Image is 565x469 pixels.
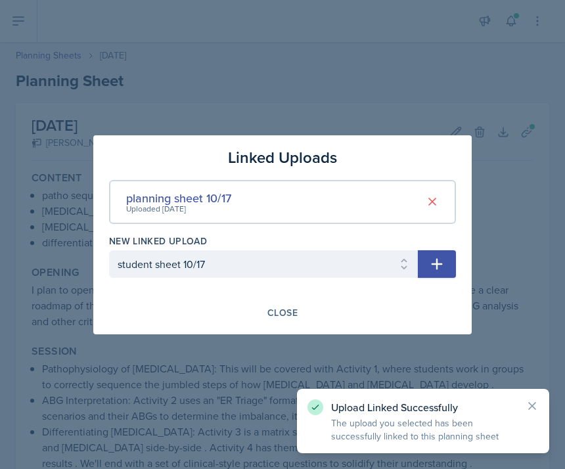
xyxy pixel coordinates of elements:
[126,189,231,207] div: planning sheet 10/17
[331,416,515,443] p: The upload you selected has been successfully linked to this planning sheet
[267,307,298,318] div: Close
[331,401,515,414] p: Upload Linked Successfully
[109,234,207,248] label: New Linked Upload
[228,146,337,169] h3: Linked Uploads
[126,203,231,215] div: Uploaded [DATE]
[259,301,306,324] button: Close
